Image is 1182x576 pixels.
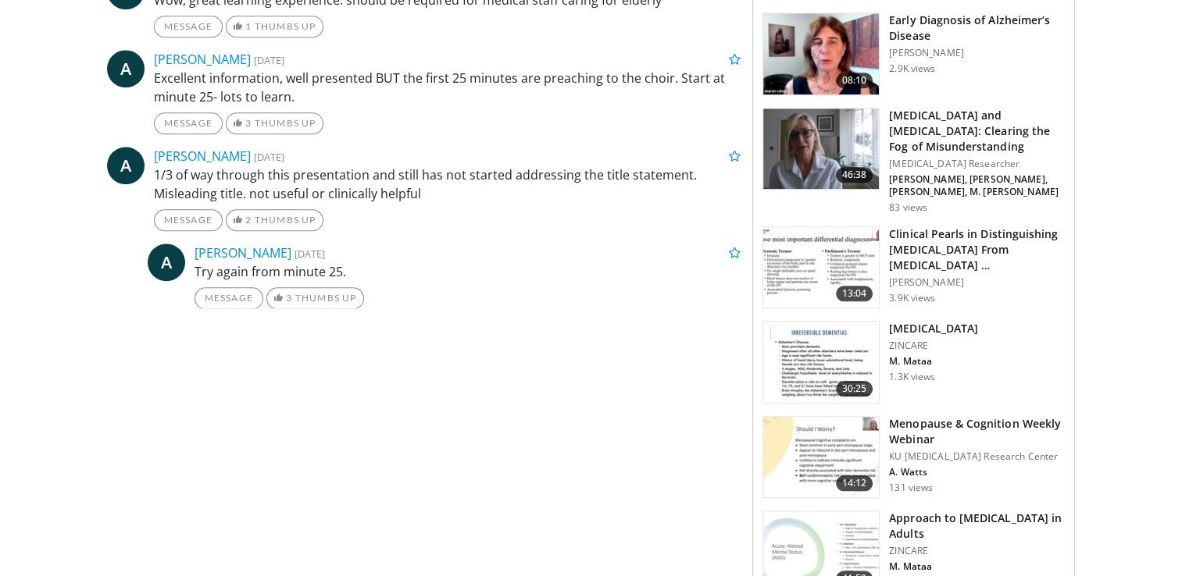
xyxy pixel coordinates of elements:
[889,450,1065,463] p: KU [MEDICAL_DATA] Research Center
[889,276,1065,289] p: [PERSON_NAME]
[836,381,873,396] span: 30:25
[889,545,1065,557] p: ZINCARE
[889,173,1065,198] p: [PERSON_NAME], [PERSON_NAME], [PERSON_NAME], M. [PERSON_NAME]
[889,201,927,214] p: 83 views
[889,482,933,494] p: 131 views
[154,209,223,231] a: Message
[154,51,251,68] a: [PERSON_NAME]
[889,62,935,75] p: 2.9K views
[195,244,291,261] a: [PERSON_NAME]
[154,69,741,106] p: Excellent information, well presented BUT the first 25 minutes are preaching to the choir. Start ...
[889,292,935,304] p: 3.9K views
[889,416,1065,447] h3: Menopause & Cognition Weekly Webinar
[295,247,325,261] small: [DATE]
[195,287,263,309] a: Message
[254,53,284,67] small: [DATE]
[762,226,1065,309] a: 13:04 Clinical Pearls in Distinguishing [MEDICAL_DATA] From [MEDICAL_DATA] … [PERSON_NAME] 3.9K v...
[107,50,145,87] a: A
[762,108,1065,214] a: 46:38 [MEDICAL_DATA] and [MEDICAL_DATA]: Clearing the Fog of Misunderstanding [MEDICAL_DATA] Rese...
[245,214,252,226] span: 2
[889,226,1065,273] h3: Clinical Pearls in Distinguishing [MEDICAL_DATA] From [MEDICAL_DATA] …
[154,16,223,37] a: Message
[889,371,935,383] p: 1.3K views
[889,340,978,352] p: ZINCARE
[154,148,251,165] a: [PERSON_NAME]
[107,147,145,184] a: A
[226,112,323,134] a: 3 Thumbs Up
[889,108,1065,155] h3: [MEDICAL_DATA] and [MEDICAL_DATA]: Clearing the Fog of Misunderstanding
[195,262,741,281] p: Try again from minute 25.
[154,112,223,134] a: Message
[226,209,323,231] a: 2 Thumbs Up
[286,292,292,304] span: 3
[154,165,741,203] p: 1/3 of way through this presentation and still has not started addressing the title statement. Mi...
[889,355,978,368] p: M. Mataa
[889,47,1065,59] p: [PERSON_NAME]
[762,321,1065,404] a: 30:25 [MEDICAL_DATA] ZINCARE M. Mataa 1.3K views
[889,510,1065,542] h3: Approach to [MEDICAL_DATA] in Adults
[245,20,252,32] span: 1
[836,167,873,183] span: 46:38
[762,12,1065,95] a: 08:10 Early Diagnosis of Alzheimer’s Disease [PERSON_NAME] 2.9K views
[762,416,1065,499] a: 14:12 Menopause & Cognition Weekly Webinar KU [MEDICAL_DATA] Research Center A. Watts 131 views
[266,287,364,309] a: 3 Thumbs Up
[836,73,873,88] span: 08:10
[889,466,1065,478] p: A. Watts
[836,475,873,491] span: 14:12
[889,560,1065,573] p: M. Mataa
[245,117,252,129] span: 3
[254,150,284,164] small: [DATE]
[836,286,873,301] span: 13:04
[763,108,879,190] img: 3bb351cb-b2d3-4f86-b473-1c1ab9022eab.150x105_q85_crop-smart_upscale.jpg
[889,158,1065,170] p: [MEDICAL_DATA] Researcher
[763,13,879,94] img: d5cb31fa-112b-40c8-ab72-d3eb6e8f1278.150x105_q85_crop-smart_upscale.jpg
[763,322,879,403] img: 96c0771b-d5ed-4f2b-b731-d373cff9a15e.150x105_q85_crop-smart_upscale.jpg
[763,227,879,308] img: ed3a58a2-8b8e-47a7-97e9-e2cef5cf3a82.150x105_q85_crop-smart_upscale.jpg
[763,417,879,498] img: 4443c4a7-2391-4610-bf4a-510d5150a2f2.150x105_q85_crop-smart_upscale.jpg
[889,321,978,336] h3: [MEDICAL_DATA]
[148,244,185,281] a: A
[889,12,1065,44] h3: Early Diagnosis of Alzheimer’s Disease
[226,16,323,37] a: 1 Thumbs Up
